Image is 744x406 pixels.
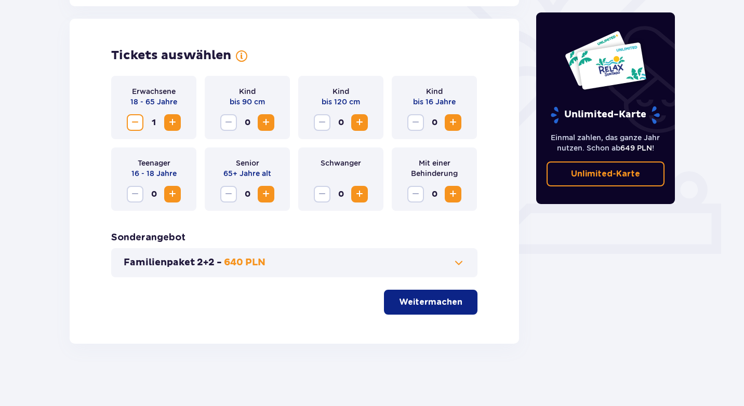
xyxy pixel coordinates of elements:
button: Reduzieren [407,114,424,131]
font: bis 120 cm [322,98,360,106]
font: Kind [333,87,349,96]
button: Reduzieren [314,186,330,202]
font: Familienpaket 2+2 - [124,256,222,268]
font: 0 [338,189,344,199]
font: Weitermachen [399,298,462,306]
button: Zunahme [164,114,181,131]
button: Zunahme [258,186,274,202]
font: bis 90 cm [230,98,265,106]
button: Reduzieren [127,186,143,202]
button: Zunahme [164,186,181,202]
button: Reduzieren [220,186,237,202]
font: Sonderangebot [111,233,185,242]
font: 649 PLN [620,144,652,152]
font: 0 [245,117,250,128]
font: 0 [151,189,157,199]
font: 0 [432,117,437,128]
span: 1 [145,114,162,131]
button: Zunahme [258,114,274,131]
font: Kind [239,87,256,96]
font: Kind [426,87,443,96]
img: Zwei Ganzjahreskarten für Suntago mit der Aufschrift „UNLIMITED RELAX“, auf weißem Hintergrund mi... [564,30,647,90]
font: Schwanger [321,159,361,167]
button: Familienpaket 2+2 -640 PLN [124,256,465,269]
button: Reduzieren [220,114,237,131]
font: 16 - 18 Jahre [131,169,177,178]
font: bis 16 Jahre [413,98,456,106]
font: Einmal zahlen, das ganze Jahr nutzen. Schon ab [551,133,660,152]
font: Teenager [138,159,170,167]
font: 65+ Jahre alt [223,169,271,178]
button: Zunahme [351,186,368,202]
font: Unlimited-Karte [571,170,640,178]
font: Unlimited-Karte [564,109,646,120]
a: Unlimited-Karte [547,161,665,186]
button: Reduzieren [127,114,143,131]
font: ! [652,144,654,152]
font: 18 - 65 Jahre [130,98,177,106]
font: 640 PLN [224,256,265,268]
font: Erwachsene [132,87,176,96]
button: Zunahme [445,186,461,202]
button: Zunahme [445,114,461,131]
font: Mit einer Behinderung [411,159,458,178]
font: 0 [245,189,250,199]
button: Weitermachen [384,290,477,315]
font: 0 [338,117,344,128]
font: Tickets auswählen [111,48,231,63]
button: Reduzieren [314,114,330,131]
button: Zunahme [351,114,368,131]
font: Senior [236,159,259,167]
font: 0 [432,189,437,199]
button: Reduzieren [407,186,424,202]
